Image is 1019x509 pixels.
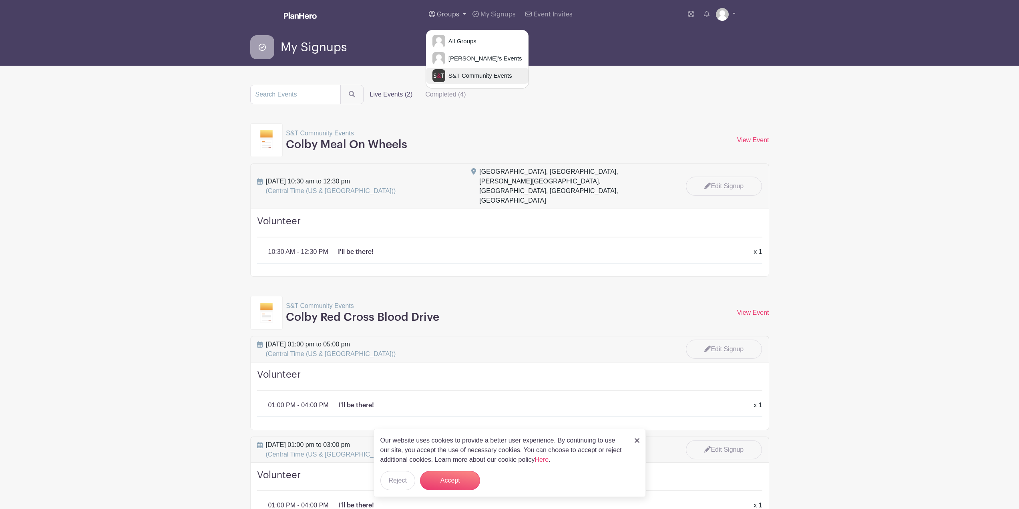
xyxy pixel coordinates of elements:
[266,451,396,458] span: (Central Time (US & [GEOGRAPHIC_DATA]))
[364,87,419,103] label: Live Events (2)
[535,456,549,463] a: Here
[445,37,476,46] span: All Groups
[534,11,573,18] span: Event Invites
[266,340,396,359] span: [DATE] 01:00 pm to 05:00 pm
[426,30,529,89] div: Groups
[266,177,396,196] span: [DATE] 10:30 am to 12:30 pm
[250,85,341,104] input: Search Events
[686,340,762,359] a: Edit Signup
[749,247,767,257] div: x 1
[737,309,769,316] a: View Event
[635,438,639,443] img: close_button-5f87c8562297e5c2d7936805f587ecaba9071eb48480494691a3f1689db116b3.svg
[266,187,396,194] span: (Central Time (US & [GEOGRAPHIC_DATA]))
[281,41,347,54] span: My Signups
[380,436,626,465] p: Our website uses cookies to provide a better user experience. By continuing to use our site, you ...
[686,440,762,459] a: Edit Signup
[286,138,407,152] h3: Colby Meal On Wheels
[257,215,762,237] h4: Volunteer
[432,35,445,48] img: default-ce2991bfa6775e67f084385cd625a349d9dcbb7a52a09fb2fda1e96e2d18dcdb.png
[445,71,512,80] span: S&T Community Events
[266,440,396,459] span: [DATE] 01:00 pm to 03:00 pm
[380,471,415,490] button: Reject
[286,301,439,311] p: S&T Community Events
[268,247,328,257] p: 10:30 AM - 12:30 PM
[268,400,329,410] p: 01:00 PM - 04:00 PM
[432,52,445,65] img: default-ce2991bfa6775e67f084385cd625a349d9dcbb7a52a09fb2fda1e96e2d18dcdb.png
[480,11,516,18] span: My Signups
[284,12,317,19] img: logo_white-6c42ec7e38ccf1d336a20a19083b03d10ae64f83f12c07503d8b9e83406b4c7d.svg
[426,50,529,66] a: [PERSON_NAME]'s Events
[737,137,769,143] a: View Event
[257,469,762,491] h4: Volunteer
[286,129,407,138] p: S&T Community Events
[686,177,762,196] a: Edit Signup
[426,33,529,49] a: All Groups
[445,54,522,63] span: [PERSON_NAME]'s Events
[257,369,762,391] h4: Volunteer
[266,350,396,357] span: (Central Time (US & [GEOGRAPHIC_DATA]))
[338,400,374,410] p: I'll be there!
[364,87,472,103] div: filters
[479,167,670,205] div: [GEOGRAPHIC_DATA], [GEOGRAPHIC_DATA], [PERSON_NAME][GEOGRAPHIC_DATA], [GEOGRAPHIC_DATA], [GEOGRAP...
[286,311,439,324] h3: Colby Red Cross Blood Drive
[437,11,459,18] span: Groups
[716,8,729,21] img: default-ce2991bfa6775e67f084385cd625a349d9dcbb7a52a09fb2fda1e96e2d18dcdb.png
[749,400,767,410] div: x 1
[432,69,445,82] img: s-and-t-logo-planhero.png
[420,471,480,490] button: Accept
[260,130,273,150] img: template3-46502052fd4b2ae8941704f64767edd94b8000f543053f22174a657766641163.svg
[426,68,529,84] a: S&T Community Events
[338,247,374,257] p: I'll be there!
[419,87,472,103] label: Completed (4)
[260,303,273,323] img: template3-46502052fd4b2ae8941704f64767edd94b8000f543053f22174a657766641163.svg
